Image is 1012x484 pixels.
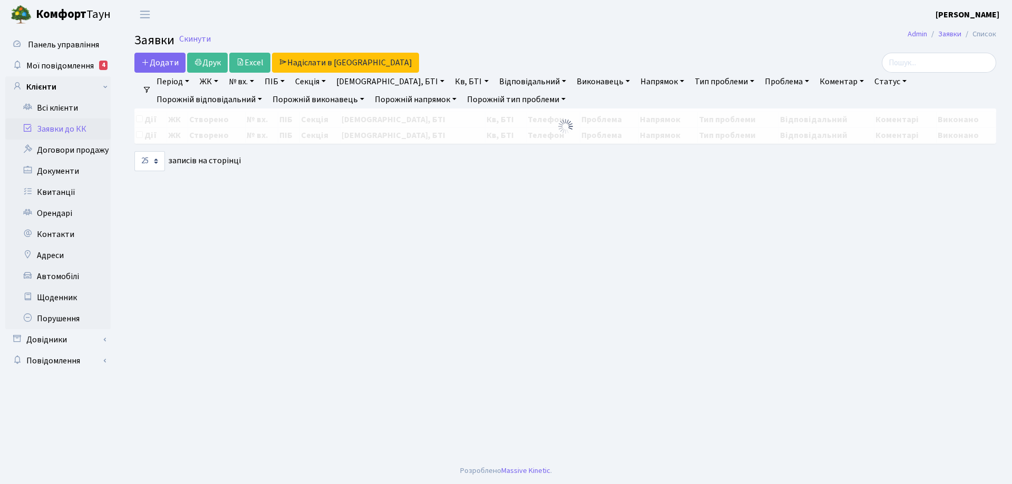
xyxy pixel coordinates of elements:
[36,6,111,24] span: Таун
[28,39,99,51] span: Панель управління
[134,31,174,50] span: Заявки
[152,91,266,108] a: Порожній відповідальний
[5,287,111,308] a: Щоденник
[463,91,570,108] a: Порожній тип проблеми
[936,9,999,21] b: [PERSON_NAME]
[134,151,165,171] select: записів на сторінці
[11,4,32,25] img: logo.png
[5,118,111,140] a: Заявки до КК
[495,73,570,91] a: Відповідальний
[141,57,179,68] span: Додати
[5,34,111,55] a: Панель управління
[291,73,330,91] a: Секція
[761,73,813,91] a: Проблема
[892,23,1012,45] nav: breadcrumb
[460,465,552,477] div: Розроблено .
[179,34,211,44] a: Скинути
[332,73,449,91] a: [DEMOGRAPHIC_DATA], БТІ
[260,73,289,91] a: ПІБ
[501,465,550,476] a: Massive Kinetic
[134,151,241,171] label: записів на сторінці
[152,73,193,91] a: Період
[134,53,186,73] a: Додати
[371,91,461,108] a: Порожній напрямок
[5,182,111,203] a: Квитанції
[815,73,868,91] a: Коментар
[936,8,999,21] a: [PERSON_NAME]
[451,73,492,91] a: Кв, БТІ
[5,140,111,161] a: Договори продажу
[229,53,270,73] a: Excel
[225,73,258,91] a: № вх.
[961,28,996,40] li: Список
[882,53,996,73] input: Пошук...
[908,28,927,39] a: Admin
[5,97,111,118] a: Всі клієнти
[187,53,228,73] a: Друк
[572,73,634,91] a: Виконавець
[99,61,108,70] div: 4
[5,224,111,245] a: Контакти
[5,329,111,350] a: Довідники
[5,161,111,182] a: Документи
[557,118,574,135] img: Обробка...
[5,203,111,224] a: Орендарі
[26,60,94,72] span: Мої повідомлення
[196,73,222,91] a: ЖК
[272,53,419,73] a: Надіслати в [GEOGRAPHIC_DATA]
[36,6,86,23] b: Комфорт
[5,55,111,76] a: Мої повідомлення4
[870,73,911,91] a: Статус
[938,28,961,39] a: Заявки
[5,350,111,371] a: Повідомлення
[5,76,111,97] a: Клієнти
[132,6,158,23] button: Переключити навігацію
[690,73,758,91] a: Тип проблеми
[5,308,111,329] a: Порушення
[5,245,111,266] a: Адреси
[636,73,688,91] a: Напрямок
[268,91,368,108] a: Порожній виконавець
[5,266,111,287] a: Автомобілі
